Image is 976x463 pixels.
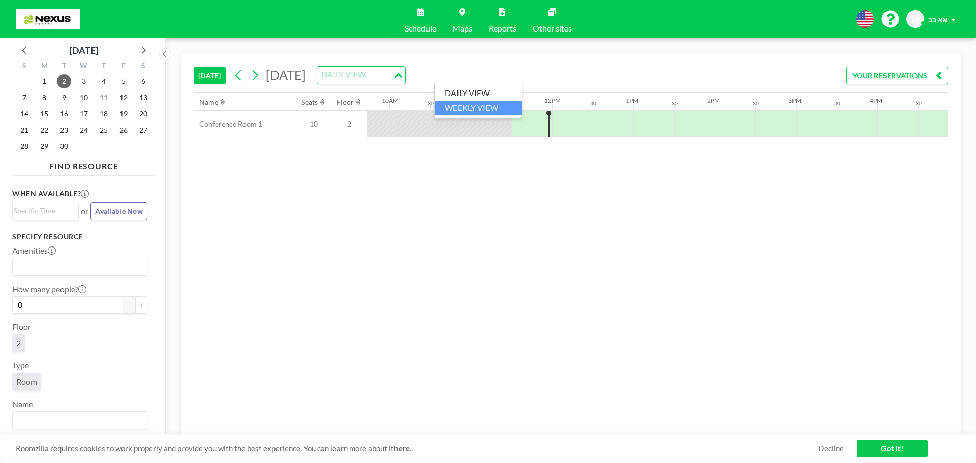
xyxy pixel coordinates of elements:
span: אב [911,15,920,24]
span: Tuesday, September 2, 2025 [57,74,71,88]
label: Name [12,399,33,409]
div: Search for option [13,412,147,429]
div: 2PM [707,97,720,104]
button: YOUR RESERVATIONS [846,67,948,84]
span: Reports [489,24,516,33]
span: Sunday, September 28, 2025 [17,139,32,153]
button: - [123,296,135,314]
span: Thursday, September 18, 2025 [97,107,111,121]
span: Thursday, September 25, 2025 [97,123,111,137]
div: S [15,60,35,73]
div: 4PM [870,97,882,104]
div: M [35,60,54,73]
div: 30 [590,100,596,107]
div: Name [199,98,218,107]
div: Search for option [13,258,147,275]
button: Available Now [90,202,147,220]
div: 30 [916,100,922,107]
span: Wednesday, September 17, 2025 [77,107,91,121]
a: Got it! [857,440,928,457]
div: 30 [428,100,434,107]
div: 12PM [544,97,561,104]
span: 2 [16,338,21,348]
span: Saturday, September 27, 2025 [136,123,150,137]
span: Monday, September 29, 2025 [37,139,51,153]
span: Sunday, September 14, 2025 [17,107,32,121]
h4: FIND RESOURCE [12,157,156,171]
span: Friday, September 19, 2025 [116,107,131,121]
a: here. [394,444,411,453]
input: Search for option [14,414,141,427]
span: Tuesday, September 30, 2025 [57,139,71,153]
span: Room [16,377,37,387]
div: T [54,60,74,73]
span: 10 [296,119,331,129]
span: Schedule [405,24,436,33]
span: Thursday, September 11, 2025 [97,90,111,105]
span: Thursday, September 4, 2025 [97,74,111,88]
div: [DATE] [70,43,98,57]
span: Tuesday, September 23, 2025 [57,123,71,137]
span: אא בב [928,15,947,24]
span: Wednesday, September 3, 2025 [77,74,91,88]
span: Friday, September 12, 2025 [116,90,131,105]
div: 30 [834,100,840,107]
div: F [113,60,133,73]
div: 1PM [626,97,638,104]
span: Roomzilla requires cookies to work properly and provide you with the best experience. You can lea... [16,444,818,453]
span: Maps [452,24,472,33]
li: WEEKLY VIEW [435,101,522,115]
span: Wednesday, September 24, 2025 [77,123,91,137]
span: Available Now [95,207,143,215]
div: 10AM [382,97,399,104]
div: Search for option [13,203,78,219]
div: Floor [337,98,354,107]
span: 2 [331,119,367,129]
span: Saturday, September 6, 2025 [136,74,150,88]
span: Monday, September 1, 2025 [37,74,51,88]
input: Search for option [14,205,73,217]
span: or [81,206,88,217]
span: Monday, September 22, 2025 [37,123,51,137]
span: Friday, September 5, 2025 [116,74,131,88]
div: T [94,60,113,73]
span: Sunday, September 7, 2025 [17,90,32,105]
span: Saturday, September 13, 2025 [136,90,150,105]
div: W [74,60,94,73]
div: 30 [672,100,678,107]
span: Tuesday, September 16, 2025 [57,107,71,121]
span: Other sites [533,24,572,33]
h3: Specify resource [12,232,147,241]
label: How many people? [12,284,86,294]
span: Conference Room 1 [194,119,262,129]
span: Monday, September 15, 2025 [37,107,51,121]
label: Type [12,360,29,371]
span: Wednesday, September 10, 2025 [77,90,91,105]
button: + [135,296,147,314]
li: DAILY VIEW [435,86,522,101]
span: Tuesday, September 9, 2025 [57,90,71,105]
div: Search for option [317,67,405,84]
span: Sunday, September 21, 2025 [17,123,32,137]
div: 30 [753,100,759,107]
a: Decline [818,444,844,453]
input: Search for option [318,69,392,82]
span: Saturday, September 20, 2025 [136,107,150,121]
div: S [133,60,153,73]
span: Friday, September 26, 2025 [116,123,131,137]
div: Seats [301,98,318,107]
button: [DATE] [194,67,226,84]
img: organization-logo [16,9,80,29]
span: [DATE] [266,67,306,82]
label: Amenities [12,245,56,256]
span: Monday, September 8, 2025 [37,90,51,105]
label: Floor [12,322,31,332]
div: 3PM [788,97,801,104]
input: Search for option [14,260,141,273]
